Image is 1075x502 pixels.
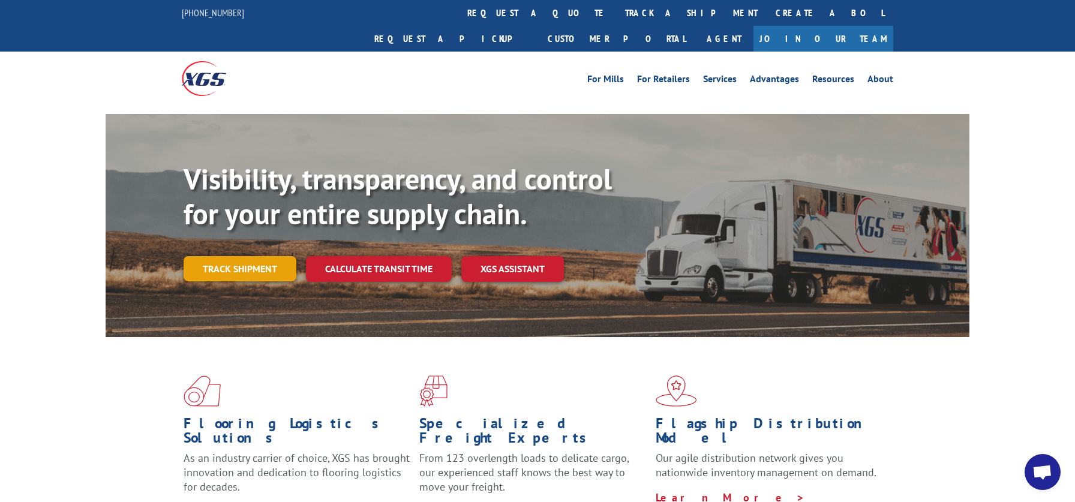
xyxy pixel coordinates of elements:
img: xgs-icon-flagship-distribution-model-red [656,375,697,407]
a: [PHONE_NUMBER] [182,7,244,19]
a: Agent [695,26,753,52]
a: Customer Portal [539,26,695,52]
b: Visibility, transparency, and control for your entire supply chain. [184,160,612,232]
a: For Retailers [637,74,690,88]
img: xgs-icon-focused-on-flooring-red [419,375,448,407]
span: Our agile distribution network gives you nationwide inventory management on demand. [656,451,876,479]
h1: Specialized Freight Experts [419,416,646,451]
img: xgs-icon-total-supply-chain-intelligence-red [184,375,221,407]
a: Calculate transit time [306,256,452,282]
a: Resources [812,74,854,88]
a: Services [703,74,737,88]
a: Track shipment [184,256,296,281]
a: Advantages [750,74,799,88]
span: As an industry carrier of choice, XGS has brought innovation and dedication to flooring logistics... [184,451,410,494]
a: For Mills [587,74,624,88]
div: Open chat [1025,454,1061,490]
h1: Flagship Distribution Model [656,416,882,451]
a: Request a pickup [365,26,539,52]
a: About [867,74,893,88]
a: XGS ASSISTANT [461,256,564,282]
a: Join Our Team [753,26,893,52]
h1: Flooring Logistics Solutions [184,416,410,451]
